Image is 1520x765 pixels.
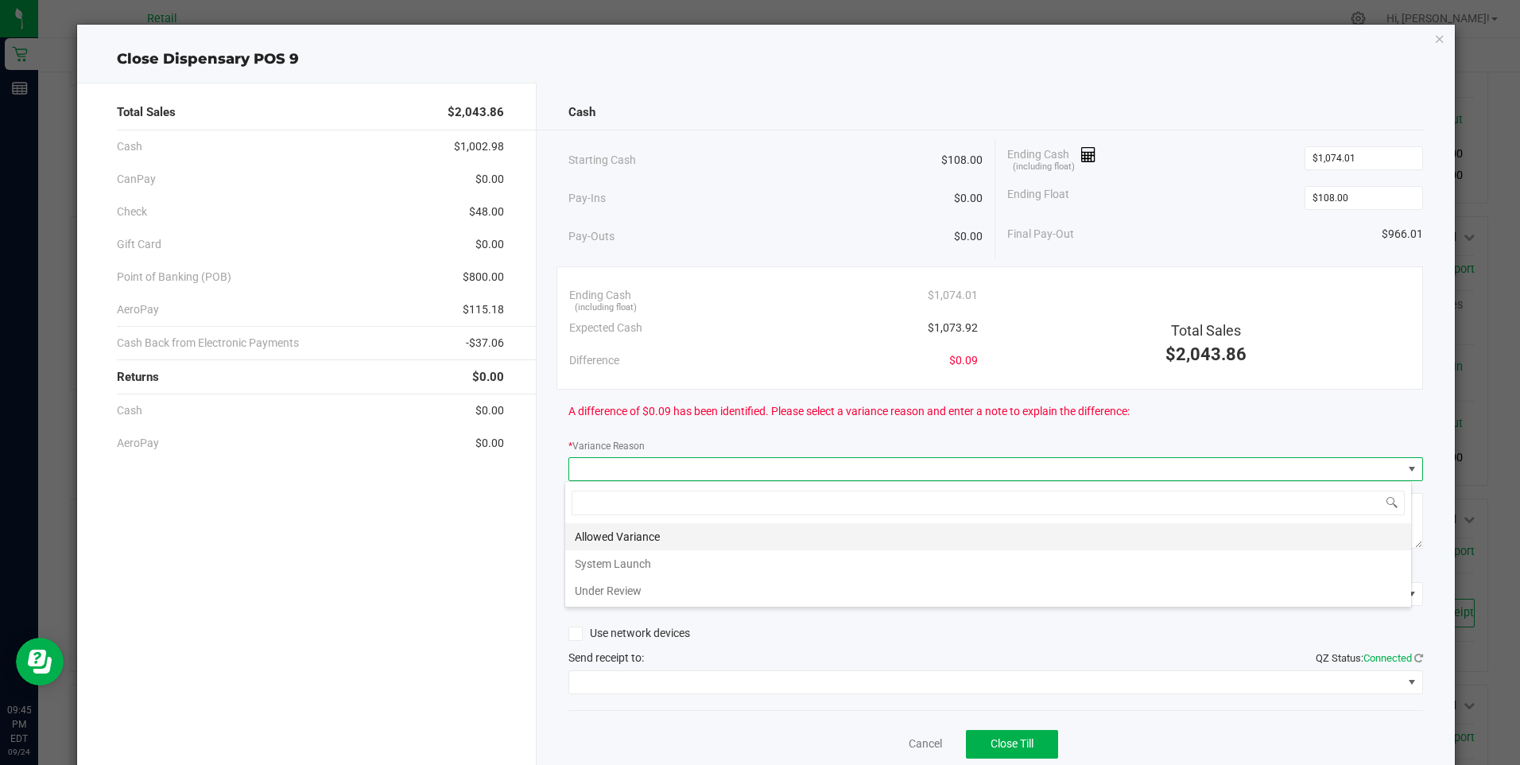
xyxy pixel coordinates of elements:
span: Total Sales [1171,322,1241,339]
span: Final Pay-Out [1007,226,1074,243]
span: Cash [117,138,142,155]
span: $115.18 [463,301,504,318]
li: System Launch [565,550,1411,577]
span: Expected Cash [569,320,642,336]
span: Send receipt to: [568,651,644,664]
li: Under Review [565,577,1411,604]
span: Difference [569,352,619,369]
span: $0.00 [475,236,504,253]
span: $108.00 [941,152,983,169]
span: $0.00 [472,368,504,386]
span: Pay-Outs [568,228,615,245]
div: Returns [117,360,503,394]
span: A difference of $0.09 has been identified. Please select a variance reason and enter a note to ex... [568,403,1130,420]
span: Check [117,204,147,220]
span: Cash Back from Electronic Payments [117,335,299,351]
div: Close Dispensary POS 9 [77,49,1454,70]
span: Ending Cash [569,287,631,304]
iframe: Resource center [16,638,64,685]
span: $800.00 [463,269,504,285]
span: $48.00 [469,204,504,220]
span: $0.00 [475,402,504,419]
span: Cash [117,402,142,419]
span: $1,002.98 [454,138,504,155]
span: $0.00 [475,171,504,188]
span: $1,073.92 [928,320,978,336]
span: $0.09 [949,352,978,369]
span: Starting Cash [568,152,636,169]
span: Close Till [991,737,1033,750]
span: Connected [1363,652,1412,664]
span: QZ Status: [1316,652,1423,664]
span: Gift Card [117,236,161,253]
span: $0.00 [954,228,983,245]
span: $0.00 [475,435,504,452]
span: $2,043.86 [1165,344,1247,364]
span: Total Sales [117,103,176,122]
span: Point of Banking (POB) [117,269,231,285]
span: (including float) [1013,161,1075,174]
label: Variance Reason [568,439,645,453]
span: $2,043.86 [448,103,504,122]
label: Use network devices [568,625,690,642]
span: AeroPay [117,435,159,452]
span: Pay-Ins [568,190,606,207]
span: -$37.06 [466,335,504,351]
li: Allowed Variance [565,523,1411,550]
span: $0.00 [954,190,983,207]
span: $1,074.01 [928,287,978,304]
span: Ending Cash [1007,146,1096,170]
span: Cash [568,103,595,122]
span: (including float) [575,301,637,315]
button: Close Till [966,730,1058,759]
a: Cancel [909,736,942,752]
span: Ending Float [1007,186,1069,210]
span: AeroPay [117,301,159,318]
span: CanPay [117,171,156,188]
span: $966.01 [1382,226,1423,243]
